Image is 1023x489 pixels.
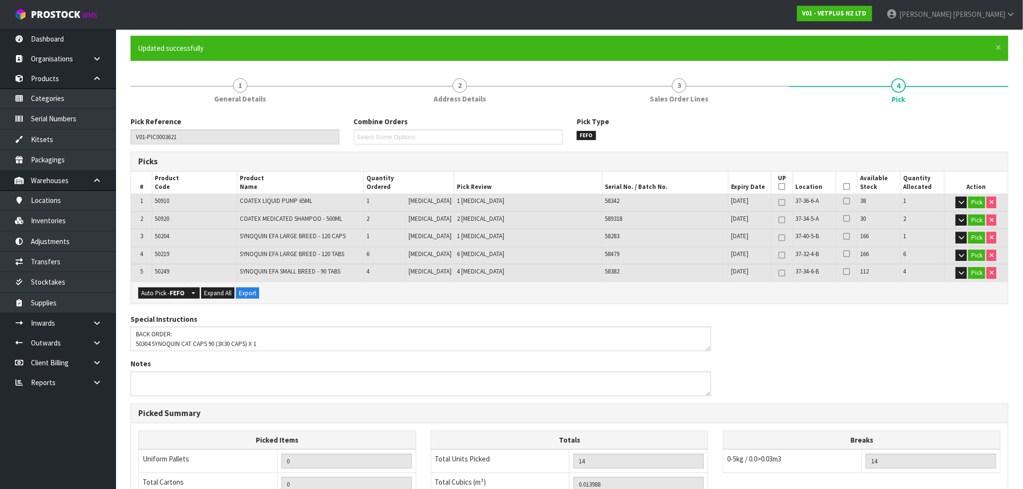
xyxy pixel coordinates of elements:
[233,78,248,93] span: 1
[453,78,467,93] span: 2
[968,232,985,244] button: Pick
[860,197,866,205] span: 38
[904,197,906,205] span: 1
[731,250,748,258] span: [DATE]
[796,250,819,258] span: 37-32-4-B
[409,267,452,275] span: [MEDICAL_DATA]
[366,267,369,275] span: 4
[672,78,687,93] span: 3
[201,288,234,299] button: Expand All
[605,232,619,240] span: 58283
[204,289,232,297] span: Expand All
[237,172,364,194] th: Product Name
[131,116,181,127] label: Pick Reference
[170,289,185,297] strong: FEFO
[996,41,1002,54] span: ×
[155,197,169,205] span: 50910
[605,267,619,275] span: 58382
[140,215,143,223] span: 2
[723,431,1001,449] th: Breaks
[457,250,504,258] span: 6 [MEDICAL_DATA]
[15,8,27,20] img: cube-alt.png
[904,267,906,275] span: 4
[140,232,143,240] span: 3
[140,250,143,258] span: 4
[434,94,486,104] span: Address Details
[457,197,504,205] span: 1 [MEDICAL_DATA]
[731,215,748,223] span: [DATE]
[731,267,748,275] span: [DATE]
[457,215,504,223] span: 2 [MEDICAL_DATA]
[729,172,772,194] th: Expiry Date
[605,197,619,205] span: 58342
[899,10,951,19] span: [PERSON_NAME]
[860,215,866,223] span: 30
[968,197,985,208] button: Pick
[155,232,169,240] span: 50204
[968,267,985,279] button: Pick
[796,267,819,275] span: 37-34-6-B
[577,116,609,127] label: Pick Type
[605,250,619,258] span: 58479
[577,131,596,141] span: FEFO
[409,232,452,240] span: [MEDICAL_DATA]
[858,172,901,194] th: Available Stock
[139,449,278,473] td: Uniform Pallets
[796,215,819,223] span: 37-34-5-A
[138,288,188,299] button: Auto Pick -FEFO
[82,11,97,20] small: WMS
[131,172,152,194] th: #
[236,288,259,299] button: Export
[803,9,867,17] strong: V01 - VETPLUS NZ LTD
[650,94,709,104] span: Sales Order Lines
[602,172,729,194] th: Serial No. / Batch No.
[152,172,237,194] th: Product Code
[454,172,602,194] th: Pick Review
[240,215,342,223] span: COATEX MEDICATED SHAMPOO - 500ML
[281,454,412,469] input: UNIFORM P LINES
[727,454,781,463] span: 0-5kg / 0.0>0.03m3
[431,431,708,449] th: Totals
[131,314,197,324] label: Special Instructions
[904,215,906,223] span: 2
[139,431,416,449] th: Picked Items
[409,215,452,223] span: [MEDICAL_DATA]
[771,172,793,194] th: UP
[860,232,869,240] span: 166
[354,116,408,127] label: Combine Orders
[140,267,143,275] span: 5
[240,250,344,258] span: SYNOQUIN EFA LARGE BREED - 120 TABS
[904,232,906,240] span: 1
[366,232,369,240] span: 1
[968,250,985,261] button: Pick
[968,215,985,226] button: Pick
[366,215,369,223] span: 2
[797,6,872,21] a: V01 - VETPLUS NZ LTD
[457,267,504,275] span: 4 [MEDICAL_DATA]
[409,197,452,205] span: [MEDICAL_DATA]
[892,94,906,104] span: Pick
[731,232,748,240] span: [DATE]
[944,172,1008,194] th: Action
[457,232,504,240] span: 1 [MEDICAL_DATA]
[901,172,945,194] th: Quantity Allocated
[240,232,346,240] span: SYNOQUIN EFA LARGE BREED - 120 CAPS
[731,197,748,205] span: [DATE]
[860,250,869,258] span: 166
[891,78,906,93] span: 4
[138,409,1001,418] h3: Picked Summary
[796,197,819,205] span: 37-36-6-A
[431,449,570,473] td: Total Units Picked
[366,250,369,258] span: 6
[155,215,169,223] span: 50920
[240,267,340,275] span: SYNOQUIN EFA SMALL BREED - 90 TABS
[31,8,80,21] span: ProStock
[793,172,836,194] th: Location
[155,250,169,258] span: 50219
[138,43,204,53] span: Updated successfully
[215,94,266,104] span: General Details
[904,250,906,258] span: 6
[605,215,622,223] span: 589318
[131,359,151,369] label: Notes
[138,157,562,166] h3: Picks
